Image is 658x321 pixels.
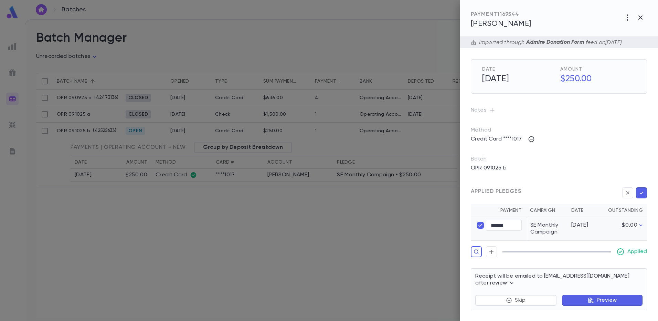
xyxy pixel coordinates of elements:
th: Outstanding [602,204,647,217]
span: Date [482,66,558,72]
p: OPR 091025 b [467,163,511,174]
h5: [DATE] [478,72,558,86]
td: $0.00 [602,217,647,241]
p: Receipt will be emailed to [EMAIL_ADDRESS][DOMAIN_NAME] after review [475,273,643,287]
p: Admire Donation Form [525,39,586,46]
div: PAYMENT 1169544 [471,11,531,18]
p: Preview [597,297,617,304]
h5: $250.00 [556,72,636,86]
span: Applied Pledges [471,188,521,195]
p: Method [471,127,505,134]
th: Date [567,204,602,217]
p: Batch [471,156,647,163]
p: Notes [471,105,647,116]
th: Campaign [526,204,567,217]
p: Skip [515,297,526,304]
th: Payment [471,204,526,217]
p: Credit Card ****1017 [467,134,526,145]
button: Preview [562,295,643,306]
button: Skip [475,295,556,306]
span: Amount [560,66,636,72]
td: SE Monthly Campaign [526,217,567,241]
span: [PERSON_NAME] [471,20,531,28]
div: Imported through feed on [DATE] [476,39,622,46]
div: [DATE] [571,222,597,229]
p: Applied [627,248,647,255]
